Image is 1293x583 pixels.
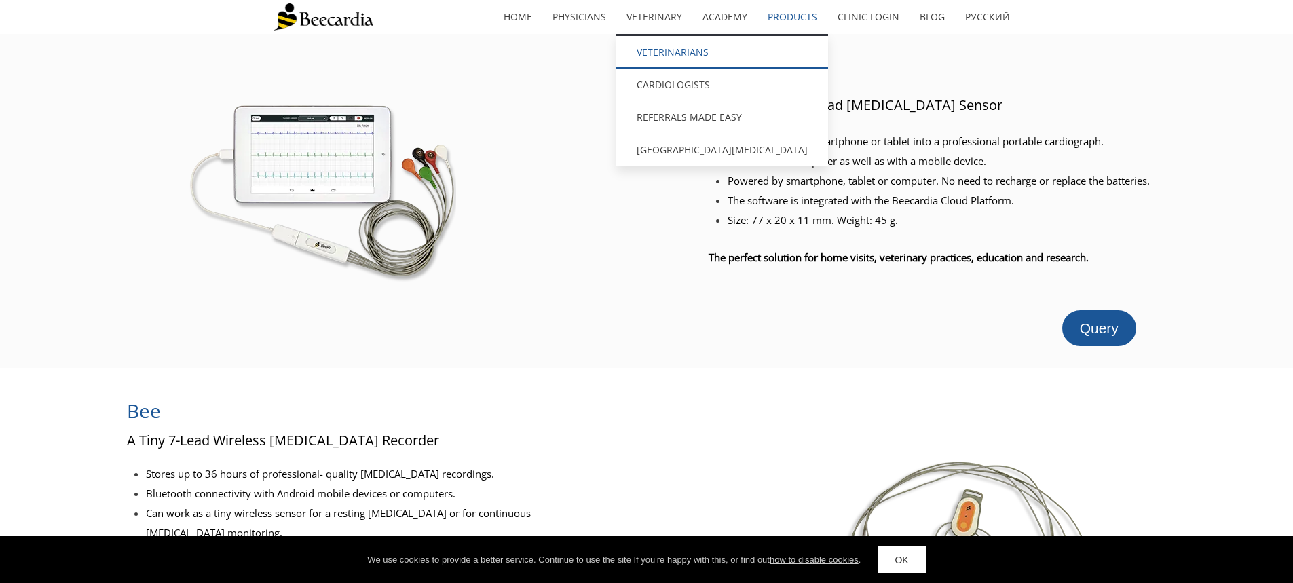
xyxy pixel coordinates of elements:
[146,506,531,540] span: Can work as a tiny wireless sensor for a resting [MEDICAL_DATA] or for continuous [MEDICAL_DATA] ...
[493,1,542,33] a: home
[616,134,828,166] a: [GEOGRAPHIC_DATA][MEDICAL_DATA]
[878,546,925,573] a: OK
[728,213,898,227] span: Size: 77 x 20 x 11 mm. Weight: 45 g.
[1080,320,1119,336] span: Query
[127,398,161,424] span: Bee
[616,101,828,134] a: Referrals Made Easy
[770,554,859,565] a: how to disable cookies
[757,1,827,33] a: Products
[910,1,955,33] a: Blog
[709,96,1002,114] span: A Universal 6-12 Lead [MEDICAL_DATA] Sensor
[274,3,373,31] img: Beecardia
[827,1,910,33] a: Clinic Login
[367,553,861,567] div: We use cookies to provide a better service. Continue to use the site If you're happy with this, o...
[728,174,1150,187] span: Powered by smartphone, tablet or computer. No need to recharge or replace the batteries.
[728,193,1014,207] span: The software is integrated with the Beecardia Cloud Platform.
[1062,310,1136,346] a: Query
[146,467,494,481] span: Stores up to 36 hours of professional- quality [MEDICAL_DATA] recordings.
[127,431,439,449] span: A Tiny 7-Lead Wireless [MEDICAL_DATA] Recorder
[955,1,1020,33] a: Русский
[709,250,1089,264] span: The perfect solution for home visits, veterinary practices, education and research.
[728,154,986,168] span: Works with a computer as well as with a mobile device.
[616,69,828,101] a: Cardiologists
[616,36,828,69] a: Veterinarians
[542,1,616,33] a: Physicians
[616,1,692,33] a: Veterinary
[728,134,1104,148] span: Turns an Android smartphone or tablet into a professional portable cardiograph.
[692,1,757,33] a: Academy
[146,487,455,500] span: Bluetooth connectivity with Android mobile devices or computers.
